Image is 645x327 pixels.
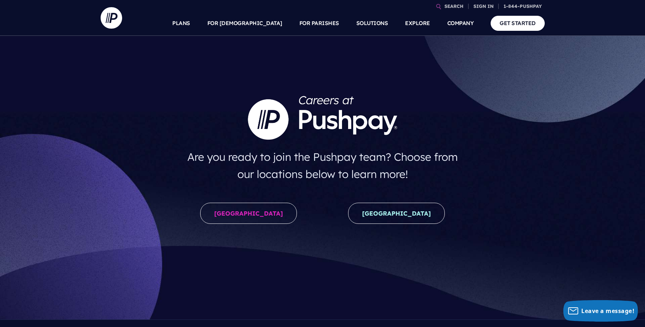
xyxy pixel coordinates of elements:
[447,11,474,36] a: COMPANY
[180,145,465,186] h4: Are you ready to join the Pushpay team? Choose from our locations below to learn more!
[405,11,430,36] a: EXPLORE
[563,300,638,322] button: Leave a message!
[207,11,282,36] a: FOR [DEMOGRAPHIC_DATA]
[491,16,545,30] a: GET STARTED
[581,307,634,315] span: Leave a message!
[172,11,190,36] a: PLANS
[356,11,388,36] a: SOLUTIONS
[299,11,339,36] a: FOR PARISHES
[348,203,445,224] a: [GEOGRAPHIC_DATA]
[200,203,297,224] a: [GEOGRAPHIC_DATA]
